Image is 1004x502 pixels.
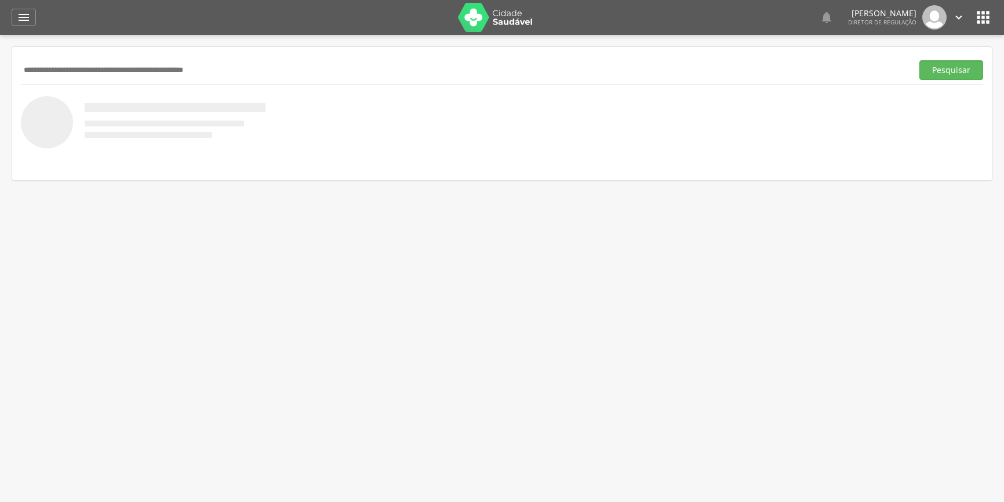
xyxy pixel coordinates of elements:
[820,10,834,24] i: 
[919,60,983,80] button: Pesquisar
[952,11,965,24] i: 
[974,8,992,27] i: 
[820,5,834,30] a: 
[952,5,965,30] a: 
[17,10,31,24] i: 
[848,18,916,26] span: Diretor de regulação
[848,9,916,17] p: [PERSON_NAME]
[12,9,36,26] a: 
